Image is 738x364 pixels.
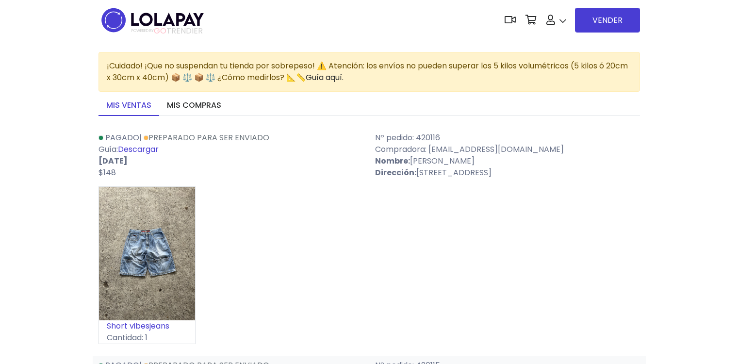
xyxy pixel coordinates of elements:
span: ¡Cuidado! ¡Que no suspendan tu tienda por sobrepeso! ⚠️ Atención: los envíos no pueden superar lo... [107,60,628,83]
span: $148 [98,167,116,178]
span: Pagado [105,132,139,143]
a: Guía aquí. [306,72,344,83]
p: [DATE] [98,155,363,167]
div: | Guía: [93,132,369,179]
a: VENDER [575,8,640,33]
p: [PERSON_NAME] [375,155,640,167]
span: GO [154,25,166,36]
p: [STREET_ADDRESS] [375,167,640,179]
a: Preparado para ser enviado [144,132,269,143]
a: Mis ventas [98,96,159,116]
span: POWERED BY [131,28,154,33]
img: small_1725600929792.jpeg [99,187,195,320]
p: Compradora: [EMAIL_ADDRESS][DOMAIN_NAME] [375,144,640,155]
p: Nº pedido: 420116 [375,132,640,144]
img: logo [98,5,207,35]
strong: Dirección: [375,167,416,178]
p: Cantidad: 1 [99,332,195,344]
a: Mis compras [159,96,229,116]
a: Descargar [118,144,159,155]
strong: Nombre: [375,155,410,166]
a: Short vibesjeans [107,320,169,331]
span: TRENDIER [131,27,203,35]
